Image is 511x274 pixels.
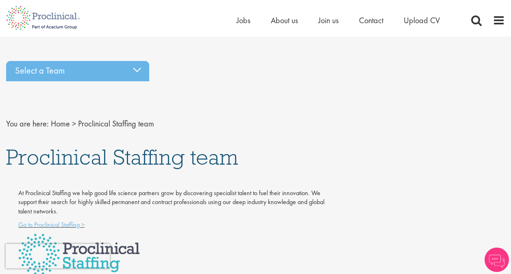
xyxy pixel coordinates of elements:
div: Select a Team [6,61,149,81]
a: Go to Proclinical Staffing > [18,220,85,229]
iframe: reCAPTCHA [6,244,110,268]
span: Proclinical Staffing team [6,143,238,171]
span: > [72,118,76,129]
a: Contact [359,15,383,26]
a: Upload CV [404,15,440,26]
a: Jobs [237,15,250,26]
a: Join us [318,15,339,26]
a: breadcrumb link [51,118,70,129]
span: Proclinical Staffing team [78,118,154,129]
p: At Proclinical Staffing we help good life science partners grow by discovering specialist talent ... [18,189,331,217]
a: About us [271,15,298,26]
span: You are here: [6,118,49,129]
img: Chatbot [485,248,509,272]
